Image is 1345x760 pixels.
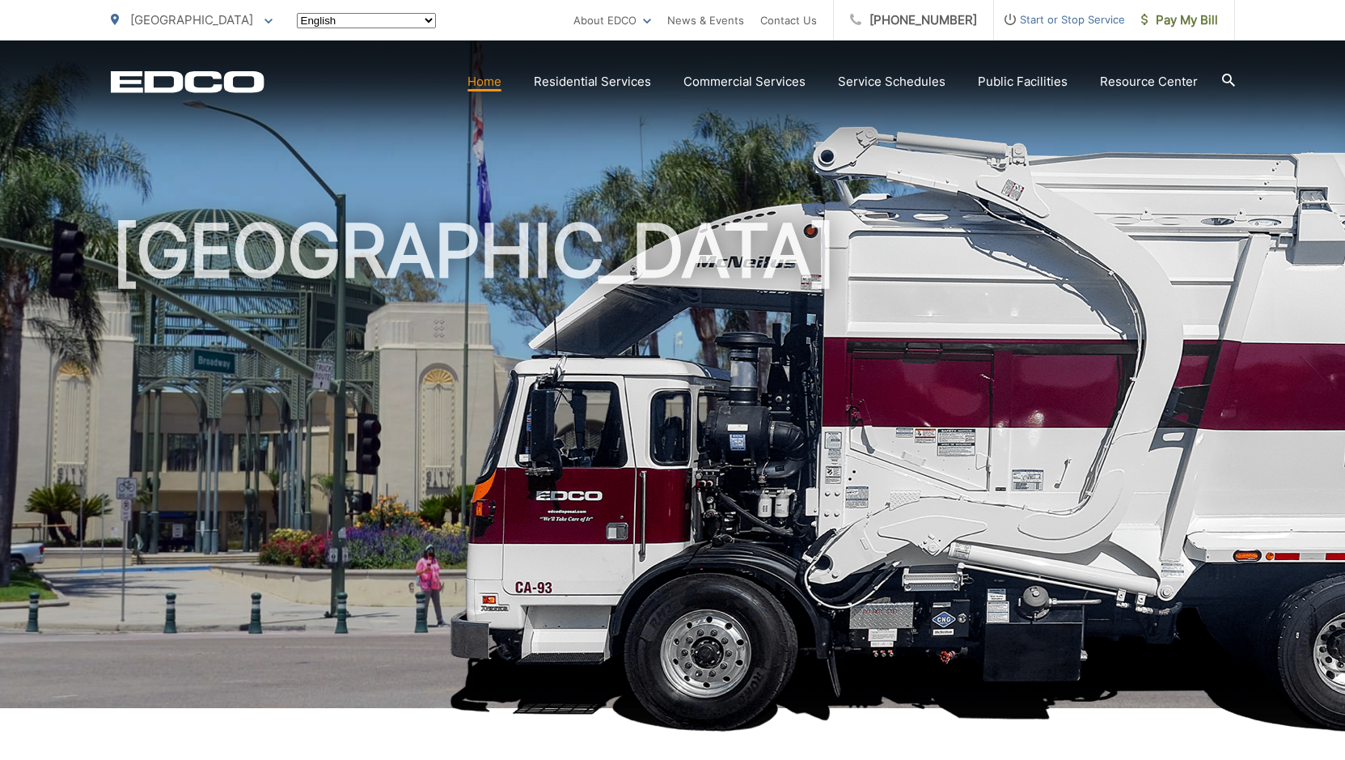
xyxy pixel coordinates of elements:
[467,72,501,91] a: Home
[978,72,1068,91] a: Public Facilities
[683,72,806,91] a: Commercial Services
[111,210,1235,723] h1: [GEOGRAPHIC_DATA]
[534,72,651,91] a: Residential Services
[667,11,744,30] a: News & Events
[1100,72,1198,91] a: Resource Center
[1141,11,1218,30] span: Pay My Bill
[573,11,651,30] a: About EDCO
[760,11,817,30] a: Contact Us
[130,12,253,28] span: [GEOGRAPHIC_DATA]
[838,72,945,91] a: Service Schedules
[297,13,436,28] select: Select a language
[111,70,264,93] a: EDCD logo. Return to the homepage.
